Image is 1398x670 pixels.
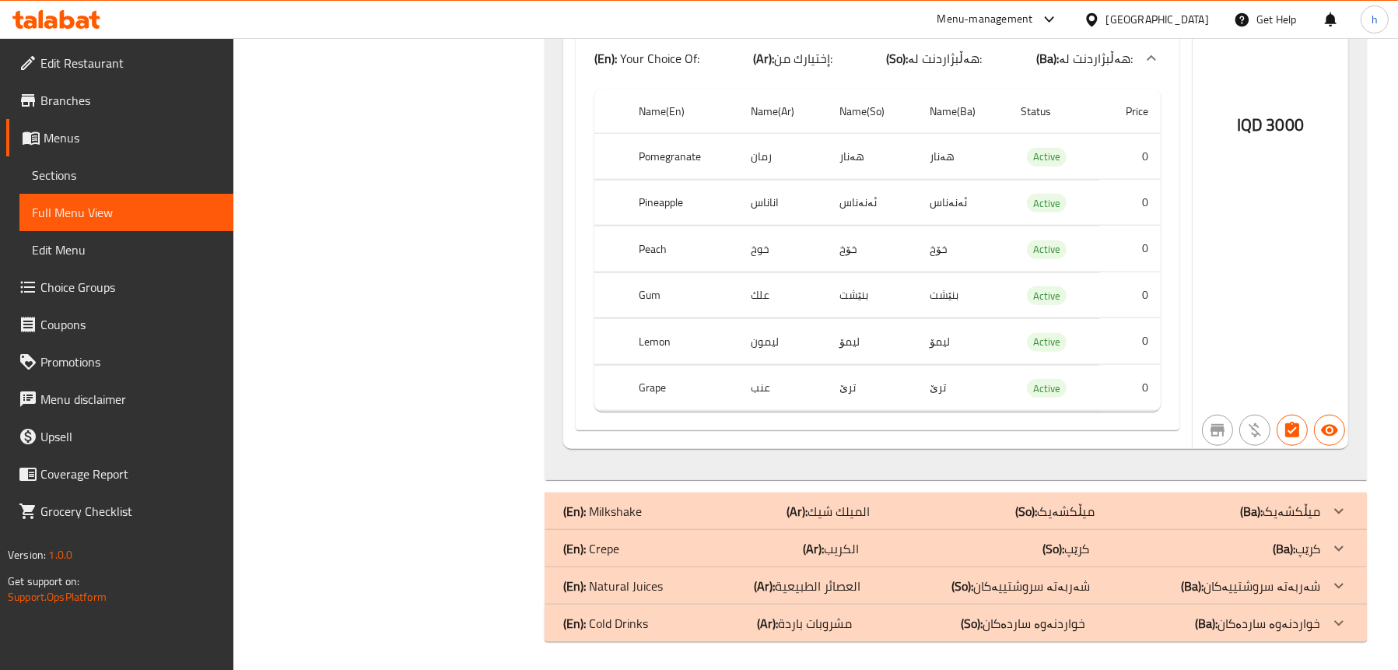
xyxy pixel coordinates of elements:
span: Upsell [40,427,221,446]
a: Full Menu View [19,194,233,231]
div: (En): Crepe(Ar):الكريب(So):کرێپ(Ba):کرێپ [545,530,1367,567]
th: Peach [626,226,738,272]
p: Cold Drinks [563,614,648,633]
a: Choice Groups [6,268,233,306]
span: Edit Restaurant [40,54,221,72]
b: (Ar): [803,537,824,560]
span: 1.0.0 [48,545,72,565]
div: (En): Your Choice Of:(Ar):إختيارك من:(So):هەڵبژاردنت لە:(Ba):هەڵبژاردنت لە: [576,33,1179,83]
td: بنێشت [827,272,917,318]
th: Name(Ar) [738,89,826,134]
span: إختيارك من: [774,47,832,70]
p: Crepe [563,539,619,558]
th: Name(En) [626,89,738,134]
th: Lemon [626,319,738,365]
a: Coverage Report [6,455,233,493]
td: 0 [1099,180,1161,226]
p: خواردنەوە ساردەکان [962,614,1086,633]
a: Edit Restaurant [6,44,233,82]
b: (Ar): [753,47,774,70]
th: Pomegranate [626,134,738,180]
div: (En): Milkshake(Ar):الميلك شيك(So):میڵکشەیک(Ba):میڵکشەیک [545,493,1367,530]
span: Grocery Checklist [40,502,221,521]
button: Purchased item [1239,415,1270,446]
span: Full Menu View [32,203,221,222]
p: الكريب [803,539,859,558]
a: Grocery Checklist [6,493,233,530]
a: Edit Menu [19,231,233,268]
td: ئەنەناس [827,180,917,226]
p: کرێپ [1273,539,1320,558]
b: (En): [594,47,617,70]
span: h [1372,11,1378,28]
b: (So): [1015,500,1037,523]
div: (En): Cold Drinks(Ar):مشروبات باردة(So):خواردنەوە ساردەکان(Ba):خواردنەوە ساردەکان [545,605,1367,642]
div: Active [1027,148,1067,167]
span: Sections [32,166,221,184]
td: خۆخ [917,226,1008,272]
th: Price [1099,89,1161,134]
b: (Ar): [757,612,778,635]
span: هەڵبژاردنت لە: [909,47,983,70]
button: Has choices [1277,415,1308,446]
b: (So): [1042,537,1064,560]
td: بنێشت [917,272,1008,318]
table: choices table [594,89,1161,412]
b: (So): [887,47,909,70]
td: رمان [738,134,826,180]
td: 0 [1099,134,1161,180]
div: Active [1027,194,1067,212]
a: Branches [6,82,233,119]
a: Promotions [6,343,233,381]
p: کرێپ [1042,539,1089,558]
th: Grape [626,365,738,411]
div: Active [1027,286,1067,305]
span: IQD [1237,110,1263,140]
td: علك [738,272,826,318]
span: Active [1027,380,1067,398]
td: اناناس [738,180,826,226]
td: ليمون [738,319,826,365]
span: Active [1027,240,1067,258]
b: (Ar): [787,500,808,523]
span: Menus [44,128,221,147]
span: Active [1027,333,1067,351]
a: Menus [6,119,233,156]
td: ترێ [917,365,1008,411]
th: Name(So) [827,89,917,134]
p: الميلك شيك [787,502,871,521]
td: 0 [1099,365,1161,411]
a: Support.OpsPlatform [8,587,107,607]
b: (So): [962,612,983,635]
th: Status [1008,89,1099,134]
td: عنب [738,365,826,411]
th: Pineapple [626,180,738,226]
b: (Ar): [754,574,775,598]
p: العصائر الطبيعية [754,577,860,595]
td: ئەنەناس [917,180,1008,226]
a: Sections [19,156,233,194]
span: Get support on: [8,571,79,591]
td: لیمۆ [827,319,917,365]
div: (En): Natural Juices(Ar):العصائر الطبيعية(So):شەربەتە سروشتییەکان(Ba):شەربەتە سروشتییەکان [545,567,1367,605]
a: Upsell [6,418,233,455]
span: Menu disclaimer [40,390,221,409]
b: (En): [563,574,586,598]
span: Branches [40,91,221,110]
div: Active [1027,379,1067,398]
span: Choice Groups [40,278,221,296]
b: (Ba): [1036,47,1059,70]
b: (Ba): [1240,500,1263,523]
p: خواردنەوە ساردەکان [1195,614,1320,633]
th: Gum [626,272,738,318]
span: Promotions [40,353,221,371]
b: (En): [563,537,586,560]
div: Active [1027,240,1067,259]
td: هەنار [917,134,1008,180]
span: Version: [8,545,46,565]
button: Not branch specific item [1202,415,1233,446]
span: Edit Menu [32,240,221,259]
td: هەنار [827,134,917,180]
td: خوخ [738,226,826,272]
b: (So): [951,574,973,598]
